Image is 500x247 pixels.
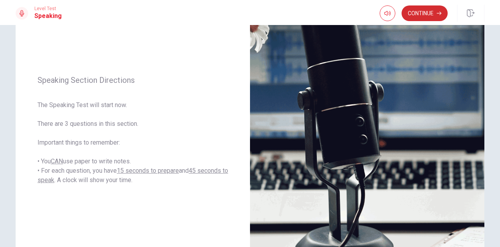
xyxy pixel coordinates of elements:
[37,75,228,85] span: Speaking Section Directions
[117,167,179,174] u: 15 seconds to prepare
[51,158,63,165] u: CAN
[34,6,62,11] span: Level Test
[34,11,62,21] h1: Speaking
[37,100,228,185] span: The Speaking Test will start now. There are 3 questions in this section. Important things to reme...
[402,5,448,21] button: Continue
